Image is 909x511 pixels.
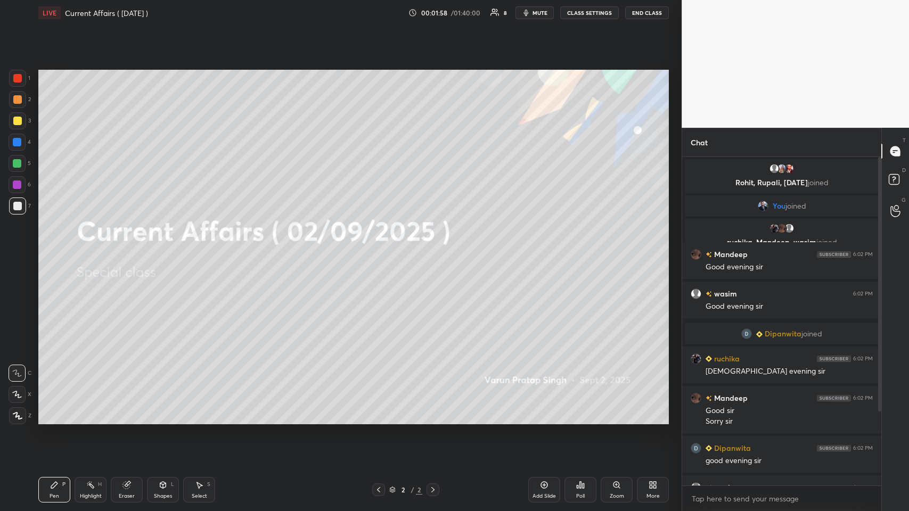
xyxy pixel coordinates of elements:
div: Eraser [119,493,135,499]
h6: Dipanwita [712,442,751,454]
div: / [411,487,414,493]
div: 4 [9,134,31,151]
div: Z [9,407,31,424]
div: grid [682,157,881,485]
div: Good sir [706,406,873,416]
div: 2 [416,485,422,494]
img: Learner_Badge_beginner_1_8b307cf2a0.svg [756,331,763,337]
img: cb5e8b54239f41d58777b428674fb18d.jpg [758,201,768,211]
div: Select [192,493,207,499]
h6: Mandeep [712,249,748,260]
div: Good evening sir [706,301,873,312]
p: Chat [682,128,716,156]
img: 4P8fHbbgJtejmAAAAAElFTkSuQmCC [817,251,851,258]
div: 2 [398,487,408,493]
div: More [646,493,660,499]
p: ruchika, Mandeep, wasim [691,238,872,246]
div: Good evening sir [706,262,873,273]
img: no-rating-badge.077c3623.svg [706,291,712,297]
img: default.png [784,223,795,234]
img: 3 [741,328,752,339]
div: Zoom [610,493,624,499]
div: 6 [9,176,31,193]
h6: wasim [712,482,737,493]
img: 4P8fHbbgJtejmAAAAAElFTkSuQmCC [817,445,851,451]
img: no-rating-badge.077c3623.svg [706,252,712,258]
div: C [9,365,31,382]
p: D [902,166,906,174]
span: joined [816,237,837,247]
img: 4P8fHbbgJtejmAAAAAElFTkSuQmCC [817,395,851,401]
span: Dipanwita [765,329,801,338]
img: Learner_Badge_beginner_1_8b307cf2a0.svg [706,356,712,362]
h4: Current Affairs ( [DATE] ) [65,8,148,18]
div: Pen [50,493,59,499]
div: X [9,386,31,403]
div: 3 [9,112,31,129]
span: joined [808,177,829,187]
img: 3 [691,393,701,403]
h6: Mandeep [712,392,748,403]
div: L [171,482,174,487]
img: default.png [691,289,701,299]
div: P [62,482,65,487]
div: Poll [576,493,585,499]
p: T [903,136,906,144]
div: 2 [9,91,31,108]
div: good evening sir [706,456,873,466]
img: 3 [691,249,701,260]
div: 6:02 PM [853,291,873,297]
img: 42d4954ad5014f15967494eeda531672.jpg [784,163,795,174]
button: End Class [625,6,669,19]
div: LIVE [38,6,61,19]
div: 8 [504,10,507,15]
button: mute [515,6,554,19]
img: 3 [691,443,701,454]
h6: ruchika [712,353,740,364]
div: Highlight [80,493,102,499]
img: Learner_Badge_beginner_1_8b307cf2a0.svg [706,445,712,451]
img: ba78f04fad934513bed48722b985c45c.jpg [691,353,701,364]
div: Add Slide [533,493,556,499]
div: 6:02 PM [853,395,873,401]
div: 6:02 PM [853,445,873,451]
span: mute [533,9,547,17]
div: H [98,482,102,487]
div: S [207,482,210,487]
div: 6:02 PM [853,484,873,491]
img: ba78f04fad934513bed48722b985c45c.jpg [769,223,780,234]
p: G [902,196,906,204]
img: 3 [776,223,787,234]
div: 6:02 PM [853,251,873,258]
img: 4P8fHbbgJtejmAAAAAElFTkSuQmCC [817,356,851,362]
span: joined [785,202,806,210]
div: 1 [9,70,30,87]
button: CLASS SETTINGS [560,6,619,19]
span: You [773,202,785,210]
div: Sorry sir [706,416,873,427]
span: joined [801,329,822,338]
h6: wasim [712,288,737,299]
img: default.png [769,163,780,174]
div: 6:02 PM [853,356,873,362]
div: 7 [9,197,31,215]
img: no-rating-badge.077c3623.svg [706,395,712,401]
div: [DEMOGRAPHIC_DATA] evening sir [706,366,873,377]
img: 94bcd89bc7ca4e5a82e5345f6df80e34.jpg [776,163,787,174]
p: Rohit, Rupali, [DATE] [691,178,872,187]
div: Shapes [154,493,172,499]
div: 5 [9,155,31,172]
